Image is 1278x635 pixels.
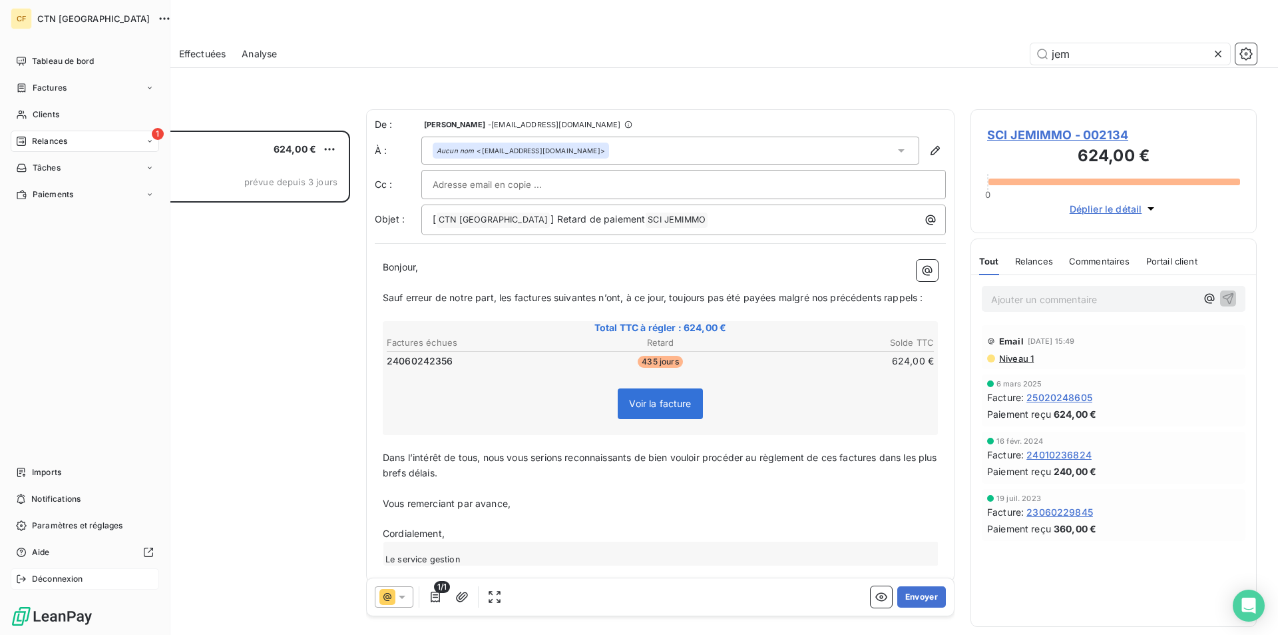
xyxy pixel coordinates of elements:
span: 19 juil. 2023 [996,494,1041,502]
label: À : [375,144,421,157]
th: Solde TTC [753,336,935,350]
span: Paiement reçu [987,407,1051,421]
input: Rechercher [1030,43,1230,65]
span: 6 mars 2025 [996,380,1042,388]
span: 435 jours [638,356,682,368]
label: Cc : [375,178,421,191]
span: Facture : [987,448,1024,462]
span: 1 [152,128,164,140]
span: [DATE] 15:49 [1028,337,1075,345]
span: Effectuées [179,47,226,61]
span: 1/1 [434,581,450,593]
span: 25020248605 [1026,390,1092,404]
span: Total TTC à régler : 624,00 € [385,321,936,334]
button: Envoyer [897,586,946,608]
span: Relances [1015,256,1053,267]
button: Déplier le détail [1066,201,1162,217]
span: Facture : [987,505,1024,519]
span: Vous remerciant par avance, [383,498,511,509]
span: 0 [985,189,990,200]
span: De : [375,118,421,131]
th: Factures échues [386,336,568,350]
span: 624,00 € [1054,407,1096,421]
span: Notifications [31,493,81,505]
span: prévue depuis 3 jours [244,177,337,187]
span: 24060242356 [387,354,453,368]
span: Dans l’intérêt de tous, nous vous serions reconnaissants de bien vouloir procéder au règlement de... [383,452,940,478]
span: 16 févr. 2024 [996,437,1043,445]
span: Commentaires [1069,256,1130,267]
span: 624,00 € [274,143,316,155]
span: Cordialement, [383,528,445,539]
span: CTN [GEOGRAPHIC_DATA] [437,213,550,228]
span: Déplier le détail [1070,202,1142,216]
span: Paramètres et réglages [32,520,122,532]
span: Imports [32,466,61,478]
img: Logo LeanPay [11,606,93,627]
span: Tâches [33,162,61,174]
span: Niveau 1 [998,353,1034,364]
span: Clients [33,109,59,121]
span: Paiements [33,189,73,201]
span: Email [999,336,1024,346]
span: SCI JEMIMMO [646,213,708,228]
span: ] Retard de paiement [550,213,645,225]
span: Paiement reçu [987,464,1051,478]
span: 360,00 € [1054,522,1096,536]
span: SCI JEMIMMO - 002134 [987,126,1240,144]
div: Open Intercom Messenger [1233,590,1265,622]
em: Aucun nom [437,146,474,155]
span: Tout [979,256,999,267]
span: Tableau de bord [32,55,94,67]
span: Déconnexion [32,573,83,585]
span: Voir la facture [629,398,691,409]
span: 240,00 € [1054,464,1096,478]
span: - [EMAIL_ADDRESS][DOMAIN_NAME] [488,121,620,129]
h3: 624,00 € [987,144,1240,171]
a: Aide [11,542,159,563]
span: Aide [32,546,50,558]
span: Analyse [242,47,277,61]
th: Retard [569,336,751,350]
span: Portail client [1146,256,1197,267]
span: Sauf erreur de notre part, les factures suivantes n’ont, à ce jour, toujours pas été payées malgr... [383,292,923,303]
div: CF [11,8,32,29]
span: Relances [32,135,67,147]
td: 624,00 € [753,354,935,368]
div: <[EMAIL_ADDRESS][DOMAIN_NAME]> [437,146,605,155]
span: Objet : [375,213,405,225]
div: grid [64,131,350,635]
span: Factures [33,82,67,94]
span: [ [433,213,436,225]
span: Paiement reçu [987,522,1051,536]
span: [PERSON_NAME] [424,121,485,129]
input: Adresse email en copie ... [433,175,576,195]
span: Bonjour, [383,261,418,273]
span: Facture : [987,390,1024,404]
span: CTN [GEOGRAPHIC_DATA] [37,13,150,24]
span: 24010236824 [1026,448,1092,462]
span: 23060229845 [1026,505,1093,519]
